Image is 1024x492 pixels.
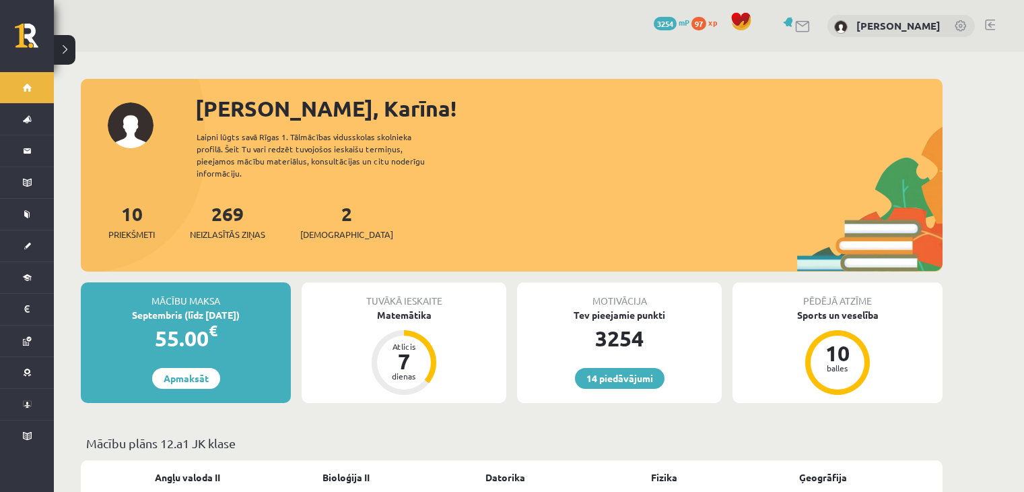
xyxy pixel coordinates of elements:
a: Datorika [485,470,525,485]
div: 10 [817,342,858,364]
div: 3254 [517,322,722,355]
a: [PERSON_NAME] [856,19,941,32]
div: [PERSON_NAME], Karīna! [195,92,943,125]
a: 10Priekšmeti [108,202,155,241]
img: Karīna Caune [834,20,848,34]
a: Apmaksāt [152,368,220,389]
div: Mācību maksa [81,282,291,308]
a: 269Neizlasītās ziņas [190,202,265,241]
a: Bioloģija II [322,470,370,485]
a: Matemātika Atlicis 7 dienas [302,308,506,397]
div: 7 [384,350,424,372]
div: Septembris (līdz [DATE]) [81,308,291,322]
div: balles [817,364,858,372]
div: dienas [384,372,424,380]
span: € [209,321,217,340]
p: Mācību plāns 12.a1 JK klase [86,434,937,452]
div: Matemātika [302,308,506,322]
a: 3254 mP [654,17,689,28]
a: 2[DEMOGRAPHIC_DATA] [300,202,393,241]
div: Atlicis [384,342,424,350]
a: Rīgas 1. Tālmācības vidusskola [15,24,54,57]
div: Sports un veselība [732,308,943,322]
div: Motivācija [517,282,722,308]
div: Laipni lūgts savā Rīgas 1. Tālmācības vidusskolas skolnieka profilā. Šeit Tu vari redzēt tuvojošo... [197,131,448,179]
a: Ģeogrāfija [799,470,847,485]
div: Tuvākā ieskaite [302,282,506,308]
span: xp [708,17,717,28]
span: 3254 [654,17,677,30]
a: 14 piedāvājumi [575,368,664,389]
a: Fizika [651,470,677,485]
span: [DEMOGRAPHIC_DATA] [300,228,393,241]
div: Pēdējā atzīme [732,282,943,308]
span: Neizlasītās ziņas [190,228,265,241]
span: mP [679,17,689,28]
div: 55.00 [81,322,291,355]
a: Angļu valoda II [155,470,220,485]
a: 97 xp [691,17,724,28]
div: Tev pieejamie punkti [517,308,722,322]
a: Sports un veselība 10 balles [732,308,943,397]
span: Priekšmeti [108,228,155,241]
span: 97 [691,17,706,30]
